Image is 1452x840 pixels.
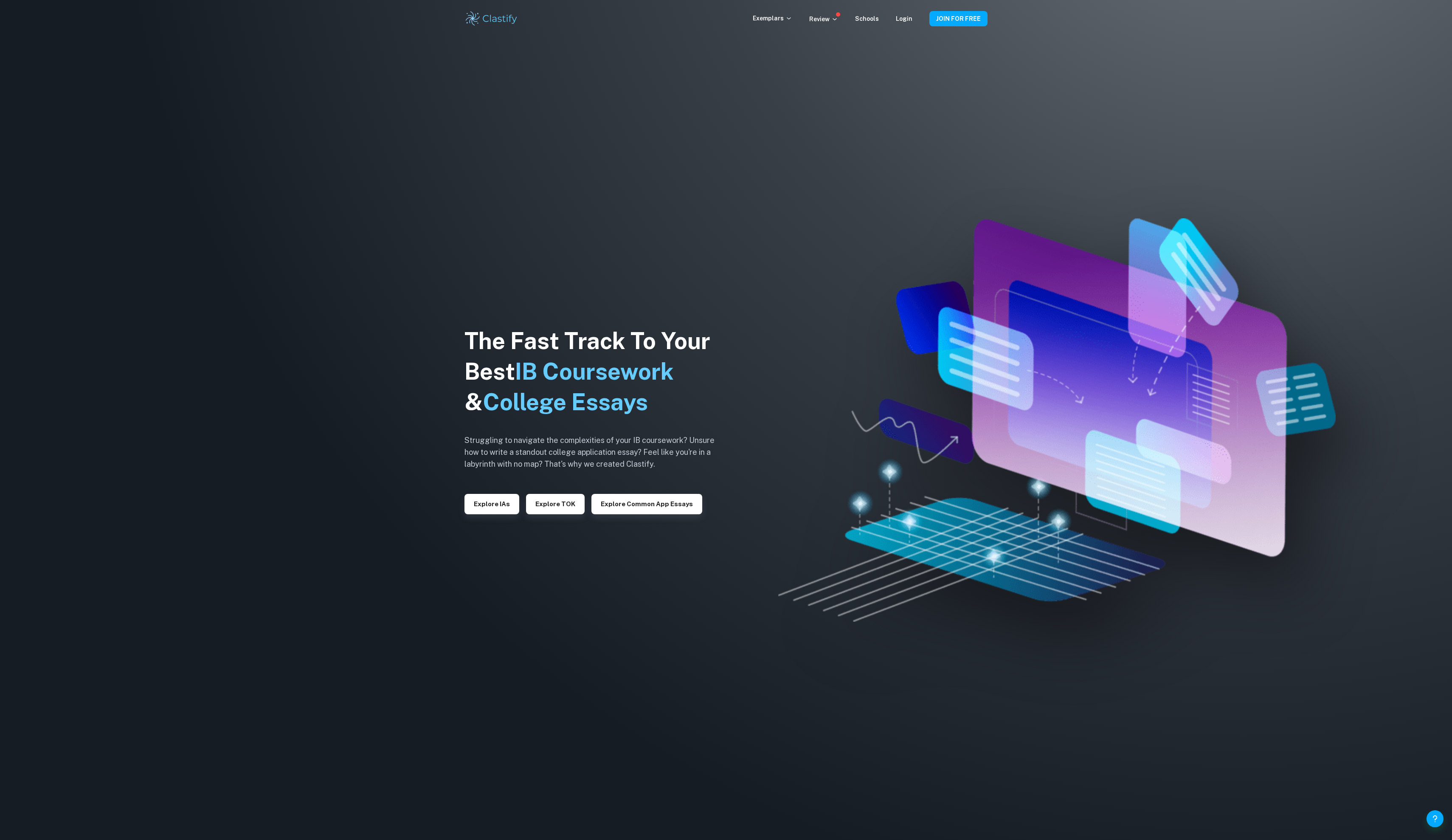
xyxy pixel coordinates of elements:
[464,434,728,470] h6: Struggling to navigate the complexities of your IB coursework? Unsure how to write a standout col...
[526,499,585,507] a: Explore TOK
[929,11,988,26] button: JOIN FOR FREE
[809,14,838,24] p: Review
[464,494,519,514] button: Explore IAs
[1427,810,1444,827] button: Help and Feedback
[896,15,912,22] a: Login
[464,326,728,417] h1: The Fast Track To Your Best &
[753,14,792,23] p: Exemplars
[591,494,702,514] button: Explore Common App essays
[591,499,702,507] a: Explore Common App essays
[855,15,879,22] a: Schools
[464,499,519,507] a: Explore IAs
[526,494,585,514] button: Explore TOK
[515,358,674,385] span: IB Coursework
[778,218,1336,621] img: Clastify hero
[483,389,648,415] span: College Essays
[464,10,518,27] img: Clastify logo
